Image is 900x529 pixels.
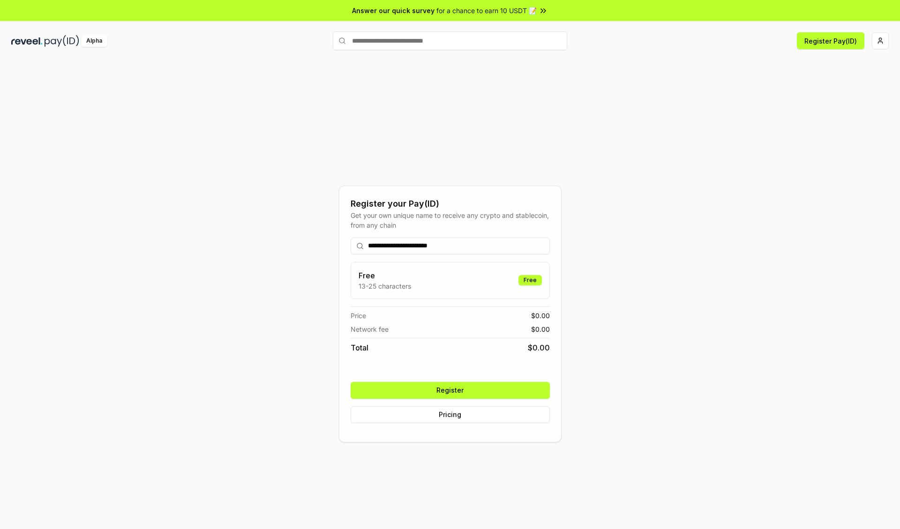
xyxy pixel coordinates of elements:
[518,275,542,285] div: Free
[436,6,537,15] span: for a chance to earn 10 USDT 📝
[797,32,864,49] button: Register Pay(ID)
[352,6,435,15] span: Answer our quick survey
[45,35,79,47] img: pay_id
[81,35,107,47] div: Alpha
[531,311,550,320] span: $ 0.00
[528,342,550,353] span: $ 0.00
[351,210,550,230] div: Get your own unique name to receive any crypto and stablecoin, from any chain
[351,406,550,423] button: Pricing
[351,382,550,399] button: Register
[351,324,389,334] span: Network fee
[351,197,550,210] div: Register your Pay(ID)
[11,35,43,47] img: reveel_dark
[359,270,411,281] h3: Free
[351,311,366,320] span: Price
[531,324,550,334] span: $ 0.00
[351,342,368,353] span: Total
[359,281,411,291] p: 13-25 characters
